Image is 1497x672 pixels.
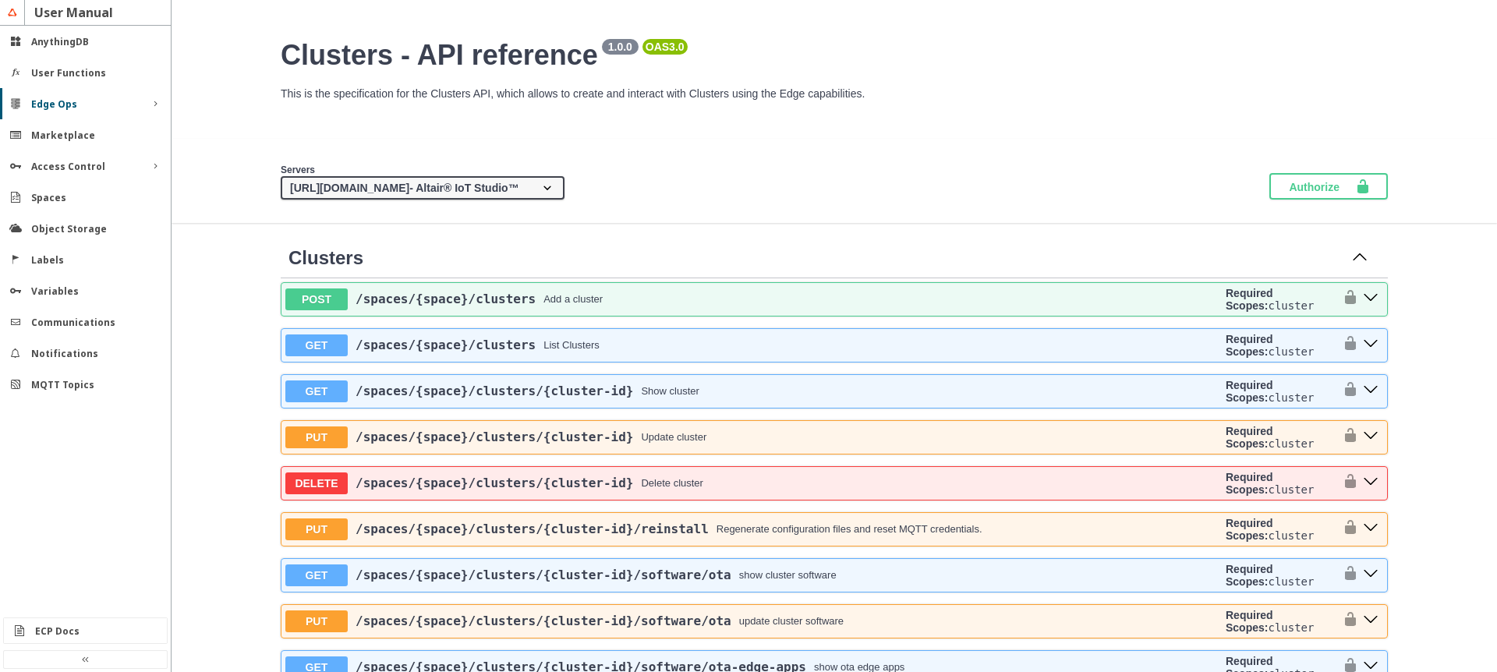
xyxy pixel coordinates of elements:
[1269,173,1388,200] button: Authorize
[1335,379,1358,404] button: authorization button unlocked
[1268,621,1314,634] code: cluster
[356,338,536,352] span: /spaces /{space} /clusters
[285,518,348,540] span: PUT
[1268,299,1314,312] code: cluster
[356,476,633,490] a: /spaces/{space}/clusters/{cluster-id}
[1358,472,1383,493] button: delete ​/spaces​/{space}​/clusters​/{cluster-id}
[1268,529,1314,542] code: cluster
[285,472,348,494] span: DELETE
[1358,610,1383,631] button: put ​/spaces​/{space}​/clusters​/{cluster-id}​/software​/ota
[1335,609,1358,634] button: authorization button unlocked
[356,292,536,306] a: /spaces/{space}/clusters
[285,564,1219,586] button: GET/spaces/{space}/clusters/{cluster-id}/software/otashow cluster software
[1289,179,1355,194] span: Authorize
[1358,380,1383,401] button: get ​/spaces​/{space}​/clusters​/{cluster-id}
[285,426,348,448] span: PUT
[1335,517,1358,542] button: authorization button unlocked
[1268,437,1314,450] code: cluster
[543,339,600,351] div: List Clusters
[356,384,633,398] a: /spaces/{space}/clusters/{cluster-id}
[1358,426,1383,447] button: put ​/spaces​/{space}​/clusters​/{cluster-id}
[1226,425,1273,450] b: Required Scopes:
[739,615,844,627] div: update cluster software
[285,334,1219,356] button: GET/spaces/{space}/clustersList Clusters
[1358,518,1383,539] button: put ​/spaces​/{space}​/clusters​/{cluster-id}​/reinstall
[285,610,1219,632] button: PUT/spaces/{space}/clusters/{cluster-id}/software/otaupdate cluster software
[1268,345,1314,358] code: cluster
[641,477,702,489] div: Delete cluster
[1226,333,1273,358] b: Required Scopes:
[356,384,633,398] span: /spaces /{space} /clusters /{cluster-id}
[1226,379,1273,404] b: Required Scopes:
[1268,483,1314,496] code: cluster
[1335,425,1358,450] button: authorization button unlocked
[1226,517,1273,542] b: Required Scopes:
[717,523,982,535] div: Regenerate configuration files and reset MQTT credentials.
[1268,575,1314,588] code: cluster
[641,385,699,397] div: Show cluster
[1335,563,1358,588] button: authorization button unlocked
[1347,246,1372,270] button: Collapse operation
[281,39,1388,72] h2: Clusters - API reference
[288,247,363,269] a: Clusters
[1335,287,1358,312] button: authorization button unlocked
[1335,333,1358,358] button: authorization button unlocked
[281,164,315,175] span: Servers
[285,472,1219,494] button: DELETE/spaces/{space}/clusters/{cluster-id}Delete cluster
[285,380,348,402] span: GET
[1358,334,1383,355] button: get ​/spaces​/{space}​/clusters
[356,430,633,444] span: /spaces /{space} /clusters /{cluster-id}
[285,610,348,632] span: PUT
[739,569,837,581] div: show cluster software
[356,522,709,536] a: /spaces/{space}/clusters/{cluster-id}/reinstall
[543,293,603,305] div: Add a cluster
[1226,287,1273,312] b: Required Scopes:
[356,430,633,444] a: /spaces/{space}/clusters/{cluster-id}
[1335,471,1358,496] button: authorization button unlocked
[356,476,633,490] span: /spaces /{space} /clusters /{cluster-id}
[1226,609,1273,634] b: Required Scopes:
[356,338,536,352] a: /spaces/{space}/clusters
[285,334,348,356] span: GET
[641,431,706,443] div: Update cluster
[285,518,1219,540] button: PUT/spaces/{space}/clusters/{cluster-id}/reinstallRegenerate configuration files and reset MQTT c...
[285,288,348,310] span: POST
[356,614,731,628] span: /spaces /{space} /clusters /{cluster-id} /software /ota
[288,247,363,268] span: Clusters
[1358,288,1383,309] button: post ​/spaces​/{space}​/clusters
[646,41,685,53] pre: OAS 3.0
[285,288,1219,310] button: POST/spaces/{space}/clustersAdd a cluster
[285,564,348,586] span: GET
[605,41,635,53] pre: 1.0.0
[1358,564,1383,585] button: get ​/spaces​/{space}​/clusters​/{cluster-id}​/software​/ota
[356,292,536,306] span: /spaces /{space} /clusters
[1268,391,1314,404] code: cluster
[281,87,1388,100] p: This is the specification for the Clusters API, which allows to create and interact with Clusters...
[356,522,709,536] span: /spaces /{space} /clusters /{cluster-id} /reinstall
[1226,471,1273,496] b: Required Scopes:
[285,380,1219,402] button: GET/spaces/{space}/clusters/{cluster-id}Show cluster
[356,568,731,582] span: /spaces /{space} /clusters /{cluster-id} /software /ota
[1226,563,1273,588] b: Required Scopes:
[356,614,731,628] a: /spaces/{space}/clusters/{cluster-id}/software/ota
[356,568,731,582] a: /spaces/{space}/clusters/{cluster-id}/software/ota
[285,426,1219,448] button: PUT/spaces/{space}/clusters/{cluster-id}Update cluster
